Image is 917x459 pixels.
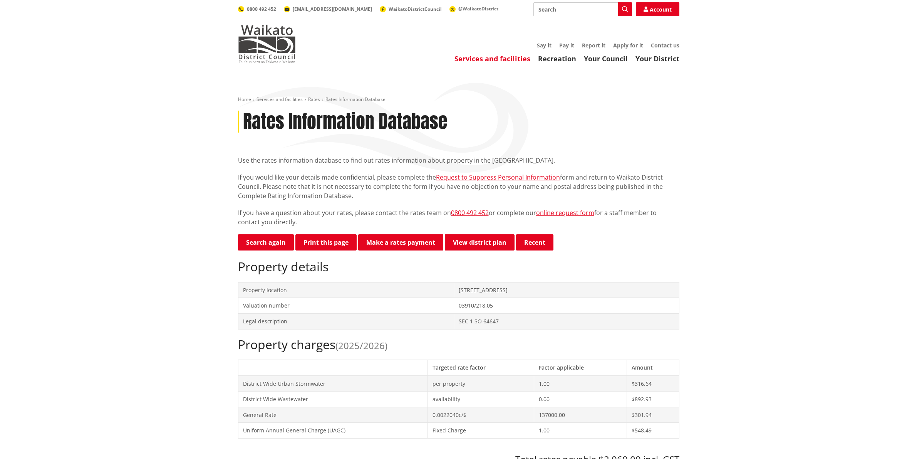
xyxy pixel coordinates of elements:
td: Fixed Charge [428,423,534,439]
p: If you would like your details made confidential, please complete the form and return to Waikato ... [238,173,679,200]
td: 1.00 [534,376,627,392]
a: Rates [308,96,320,103]
a: Pay it [559,42,574,49]
td: General Rate [238,407,428,423]
a: Services and facilities [256,96,303,103]
span: 0800 492 452 [247,6,276,12]
td: Uniform Annual General Charge (UAGC) [238,423,428,439]
a: Recreation [538,54,576,63]
td: [STREET_ADDRESS] [454,282,679,298]
a: WaikatoDistrictCouncil [380,6,442,12]
td: 137000.00 [534,407,627,423]
nav: breadcrumb [238,96,679,103]
p: Use the rates information database to find out rates information about property in the [GEOGRAPHI... [238,156,679,165]
a: 0800 492 452 [451,208,489,217]
td: 0.0022040c/$ [428,407,534,423]
span: Rates Information Database [325,96,386,103]
a: Request to Suppress Personal Information [436,173,560,182]
button: Print this page [295,234,357,251]
td: Legal description [238,313,454,329]
td: $892.93 [627,392,679,407]
a: Say it [537,42,552,49]
td: 0.00 [534,392,627,407]
td: $301.94 [627,407,679,423]
td: $548.49 [627,423,679,439]
img: Waikato District Council - Te Kaunihera aa Takiwaa o Waikato [238,25,296,63]
span: WaikatoDistrictCouncil [389,6,442,12]
a: View district plan [445,234,515,251]
a: Your Council [584,54,628,63]
a: online request form [536,208,594,217]
td: 1.00 [534,423,627,439]
a: 0800 492 452 [238,6,276,12]
td: District Wide Wastewater [238,392,428,407]
a: Report it [582,42,605,49]
td: 03910/218.05 [454,298,679,314]
h2: Property charges [238,337,679,352]
td: availability [428,392,534,407]
a: Services and facilities [454,54,530,63]
a: Home [238,96,251,103]
p: If you have a question about your rates, please contact the rates team on or complete our for a s... [238,208,679,227]
td: $316.64 [627,376,679,392]
th: Factor applicable [534,360,627,375]
a: Contact us [651,42,679,49]
a: @WaikatoDistrict [449,5,498,12]
th: Targeted rate factor [428,360,534,375]
h1: Rates Information Database [243,111,447,133]
input: Search input [533,2,632,16]
span: @WaikatoDistrict [458,5,498,12]
a: Search again [238,234,294,251]
td: District Wide Urban Stormwater [238,376,428,392]
th: Amount [627,360,679,375]
a: Your District [635,54,679,63]
span: (2025/2026) [335,339,387,352]
a: Make a rates payment [358,234,443,251]
td: SEC 1 SO 64647 [454,313,679,329]
td: Property location [238,282,454,298]
h2: Property details [238,259,679,274]
td: Valuation number [238,298,454,314]
button: Recent [516,234,553,251]
a: Account [636,2,679,16]
a: [EMAIL_ADDRESS][DOMAIN_NAME] [284,6,372,12]
td: per property [428,376,534,392]
span: [EMAIL_ADDRESS][DOMAIN_NAME] [293,6,372,12]
a: Apply for it [613,42,643,49]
